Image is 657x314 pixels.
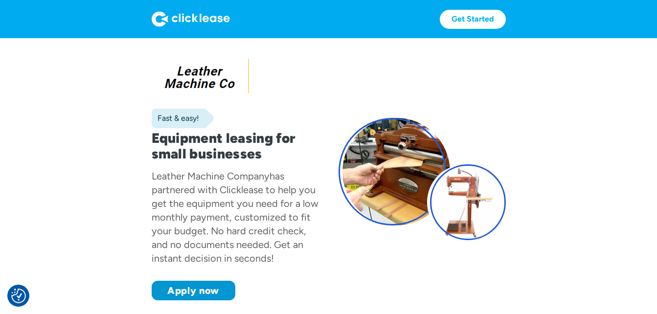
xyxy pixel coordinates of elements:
[11,289,26,303] img: Revisit consent button
[152,11,230,27] img: Logo
[152,281,235,300] a: Apply now
[152,113,199,123] div: Fast & easy!
[152,130,319,161] h1: Equipment leasing for small businesses
[11,289,26,303] button: Consent Preferences
[152,170,318,264] div: has partnered with Clicklease to help you get the equipment you need for a low monthly payment, c...
[440,10,506,29] a: Get Started
[152,170,270,182] div: Leather Machine Company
